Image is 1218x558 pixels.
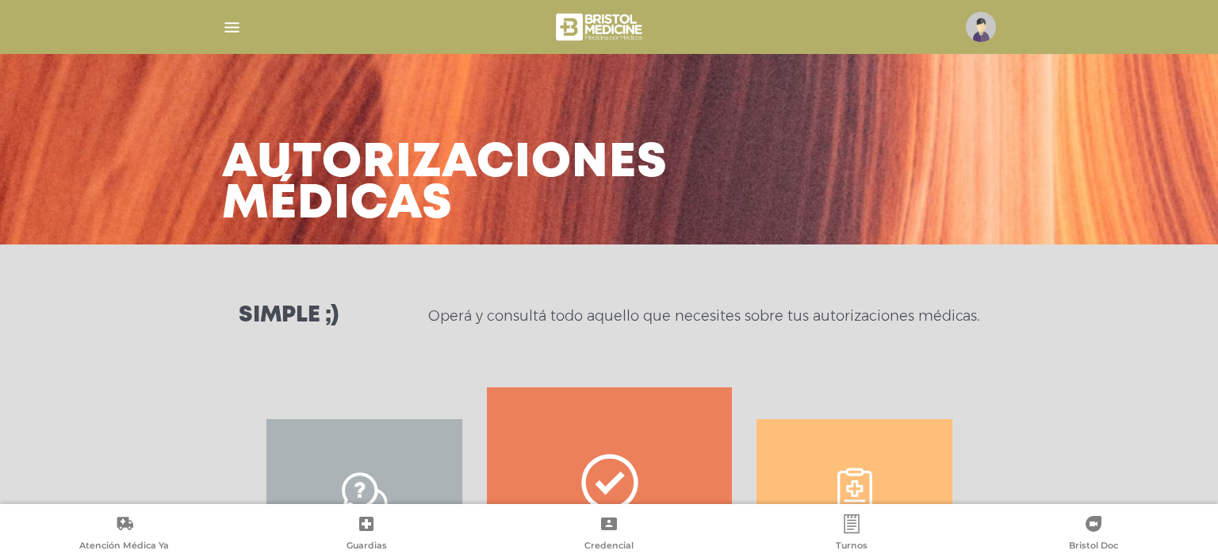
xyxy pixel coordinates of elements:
[239,305,339,327] h3: Simple ;)
[730,514,973,555] a: Turnos
[79,540,169,554] span: Atención Médica Ya
[222,17,242,37] img: Cober_menu-lines-white.svg
[428,306,979,325] p: Operá y consultá todo aquello que necesites sobre tus autorizaciones médicas.
[222,143,668,225] h3: Autorizaciones médicas
[836,540,868,554] span: Turnos
[347,540,387,554] span: Guardias
[553,8,648,46] img: bristol-medicine-blanco.png
[584,540,634,554] span: Credencial
[246,514,488,555] a: Guardias
[966,12,996,42] img: profile-placeholder.svg
[488,514,730,555] a: Credencial
[972,514,1215,555] a: Bristol Doc
[3,514,246,555] a: Atención Médica Ya
[1069,540,1118,554] span: Bristol Doc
